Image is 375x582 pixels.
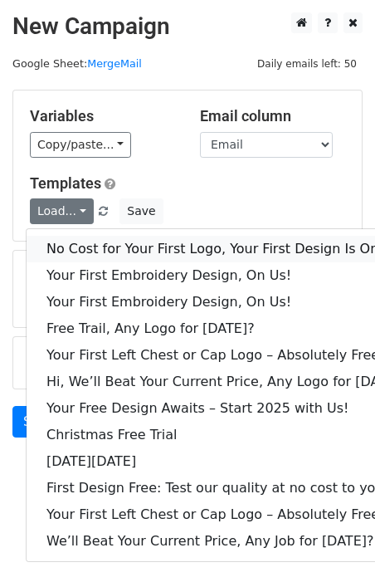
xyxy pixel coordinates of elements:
[30,174,101,192] a: Templates
[200,107,345,125] h5: Email column
[12,12,363,41] h2: New Campaign
[12,406,67,438] a: Send
[251,55,363,73] span: Daily emails left: 50
[30,198,94,224] a: Load...
[251,57,363,70] a: Daily emails left: 50
[87,57,142,70] a: MergeMail
[30,132,131,158] a: Copy/paste...
[12,57,142,70] small: Google Sheet:
[119,198,163,224] button: Save
[30,107,175,125] h5: Variables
